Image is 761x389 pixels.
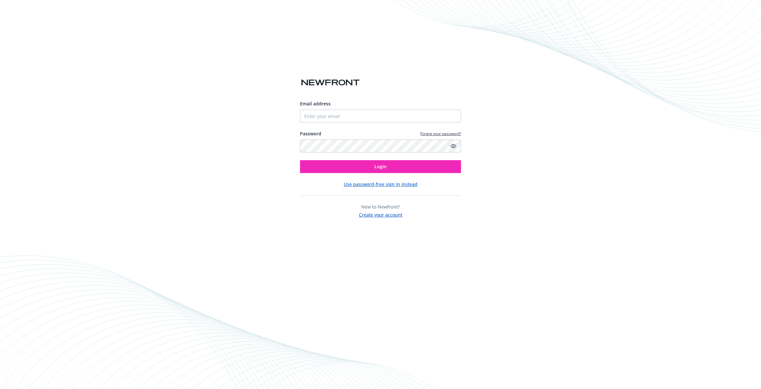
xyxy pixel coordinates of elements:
[344,181,418,188] button: Use password-free sign in instead
[300,77,361,88] img: Newfront logo
[300,101,331,107] span: Email address
[361,204,400,210] span: New to Newfront?
[374,163,387,170] span: Login
[300,140,461,152] input: Enter your password
[420,131,461,136] a: Forgot your password?
[449,142,457,150] a: Show password
[300,110,461,122] input: Enter your email
[359,210,402,218] button: Create your account
[300,160,461,173] button: Login
[300,130,321,137] label: Password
